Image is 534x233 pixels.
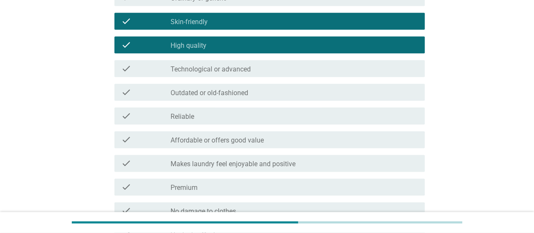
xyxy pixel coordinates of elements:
[171,65,251,74] label: Technological or advanced
[121,63,131,74] i: check
[171,41,206,50] label: High quality
[121,111,131,121] i: check
[171,112,194,121] label: Reliable
[121,158,131,168] i: check
[171,89,248,97] label: Outdated or old-fashioned
[121,206,131,216] i: check
[121,16,131,26] i: check
[171,136,264,145] label: Affordable or offers good value
[171,160,295,168] label: Makes laundry feel enjoyable and positive
[121,40,131,50] i: check
[171,184,198,192] label: Premium
[171,207,236,216] label: No damage to clothes
[121,182,131,192] i: check
[121,87,131,97] i: check
[171,18,208,26] label: Skin-friendly
[121,134,131,145] i: check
